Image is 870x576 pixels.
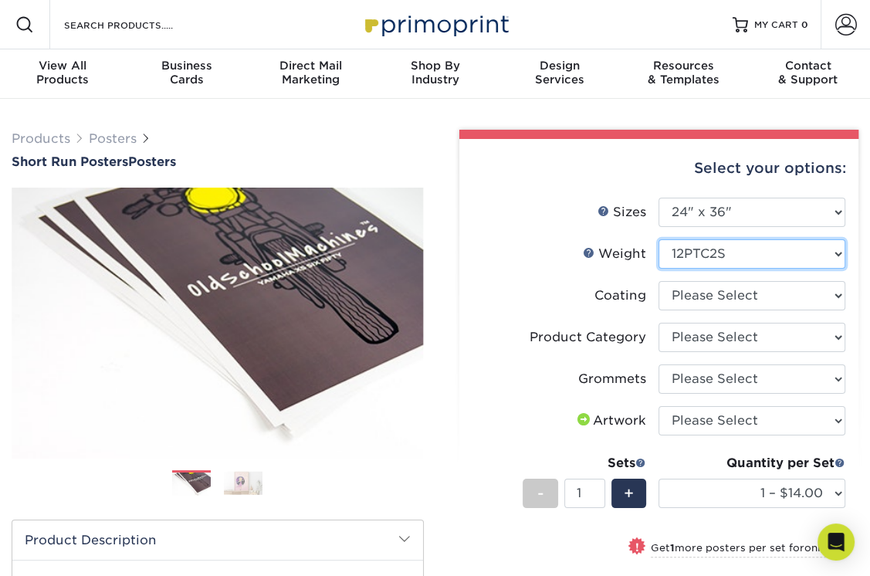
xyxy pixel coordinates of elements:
[249,59,373,86] div: Marketing
[670,542,675,554] strong: 1
[746,49,870,99] a: Contact& Support
[172,471,211,497] img: Posters 01
[373,59,497,73] span: Shop By
[124,59,249,86] div: Cards
[583,245,646,263] div: Weight
[523,454,646,473] div: Sets
[124,49,249,99] a: BusinessCards
[530,328,646,347] div: Product Category
[497,59,621,86] div: Services
[621,59,746,73] span: Resources
[801,19,808,30] span: 0
[594,286,646,305] div: Coating
[472,139,847,198] div: Select your options:
[12,154,424,169] h1: Posters
[358,8,513,41] img: Primoprint
[651,542,845,557] small: Get more posters per set for
[818,523,855,561] div: Open Intercom Messenger
[12,181,424,466] img: Short Run Posters 01
[249,49,373,99] a: Direct MailMarketing
[746,59,870,86] div: & Support
[89,131,137,146] a: Posters
[12,131,70,146] a: Products
[624,482,634,505] span: +
[124,59,249,73] span: Business
[804,542,845,554] span: only
[249,59,373,73] span: Direct Mail
[224,471,262,495] img: Posters 02
[12,520,423,560] h2: Product Description
[373,49,497,99] a: Shop ByIndustry
[635,539,639,555] span: !
[373,59,497,86] div: Industry
[621,49,746,99] a: Resources& Templates
[578,370,646,388] div: Grommets
[621,59,746,86] div: & Templates
[574,412,646,430] div: Artwork
[537,482,543,505] span: -
[746,59,870,73] span: Contact
[497,49,621,99] a: DesignServices
[12,154,128,169] span: Short Run Posters
[754,19,798,32] span: MY CART
[12,154,424,169] a: Short Run PostersPosters
[597,203,646,222] div: Sizes
[497,59,621,73] span: Design
[63,15,213,34] input: SEARCH PRODUCTS.....
[658,454,845,473] div: Quantity per Set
